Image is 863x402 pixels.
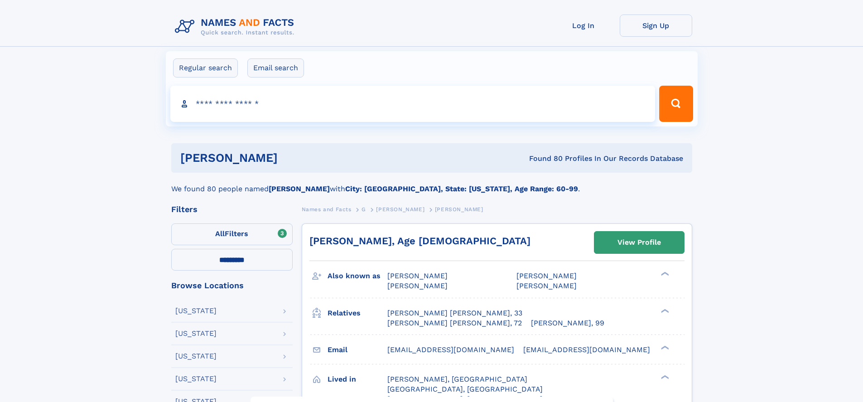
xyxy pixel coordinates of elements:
span: [EMAIL_ADDRESS][DOMAIN_NAME] [523,345,650,354]
span: [PERSON_NAME] [387,271,448,280]
span: [PERSON_NAME], [GEOGRAPHIC_DATA] [387,375,527,383]
a: Log In [547,15,620,37]
div: We found 80 people named with . [171,173,692,194]
span: [PERSON_NAME] [376,206,424,213]
span: [PERSON_NAME] [435,206,483,213]
a: [PERSON_NAME], Age [DEMOGRAPHIC_DATA] [309,235,530,247]
div: ❯ [659,374,670,380]
span: [GEOGRAPHIC_DATA], [GEOGRAPHIC_DATA] [387,385,543,393]
span: [EMAIL_ADDRESS][DOMAIN_NAME] [387,345,514,354]
div: [US_STATE] [175,330,217,337]
a: [PERSON_NAME] [PERSON_NAME], 33 [387,308,522,318]
span: G [362,206,366,213]
input: search input [170,86,656,122]
a: Sign Up [620,15,692,37]
a: Names and Facts [302,203,352,215]
div: Found 80 Profiles In Our Records Database [403,154,683,164]
h1: [PERSON_NAME] [180,152,404,164]
div: Browse Locations [171,281,293,290]
a: G [362,203,366,215]
label: Regular search [173,58,238,77]
div: ❯ [659,271,670,277]
img: Logo Names and Facts [171,15,302,39]
a: [PERSON_NAME] [PERSON_NAME], 72 [387,318,522,328]
b: [PERSON_NAME] [269,184,330,193]
div: ❯ [659,308,670,314]
a: [PERSON_NAME], 99 [531,318,604,328]
div: [US_STATE] [175,353,217,360]
label: Email search [247,58,304,77]
div: [US_STATE] [175,375,217,383]
h3: Lived in [328,372,387,387]
span: [PERSON_NAME] [516,271,577,280]
label: Filters [171,223,293,245]
h3: Also known as [328,268,387,284]
div: View Profile [617,232,661,253]
div: Filters [171,205,293,213]
a: View Profile [594,232,684,253]
div: ❯ [659,344,670,350]
span: [PERSON_NAME] [387,281,448,290]
a: [PERSON_NAME] [376,203,424,215]
h3: Relatives [328,305,387,321]
span: [PERSON_NAME] [516,281,577,290]
h3: Email [328,342,387,358]
span: All [215,229,225,238]
b: City: [GEOGRAPHIC_DATA], State: [US_STATE], Age Range: 60-99 [345,184,578,193]
div: [US_STATE] [175,307,217,315]
button: Search Button [659,86,693,122]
